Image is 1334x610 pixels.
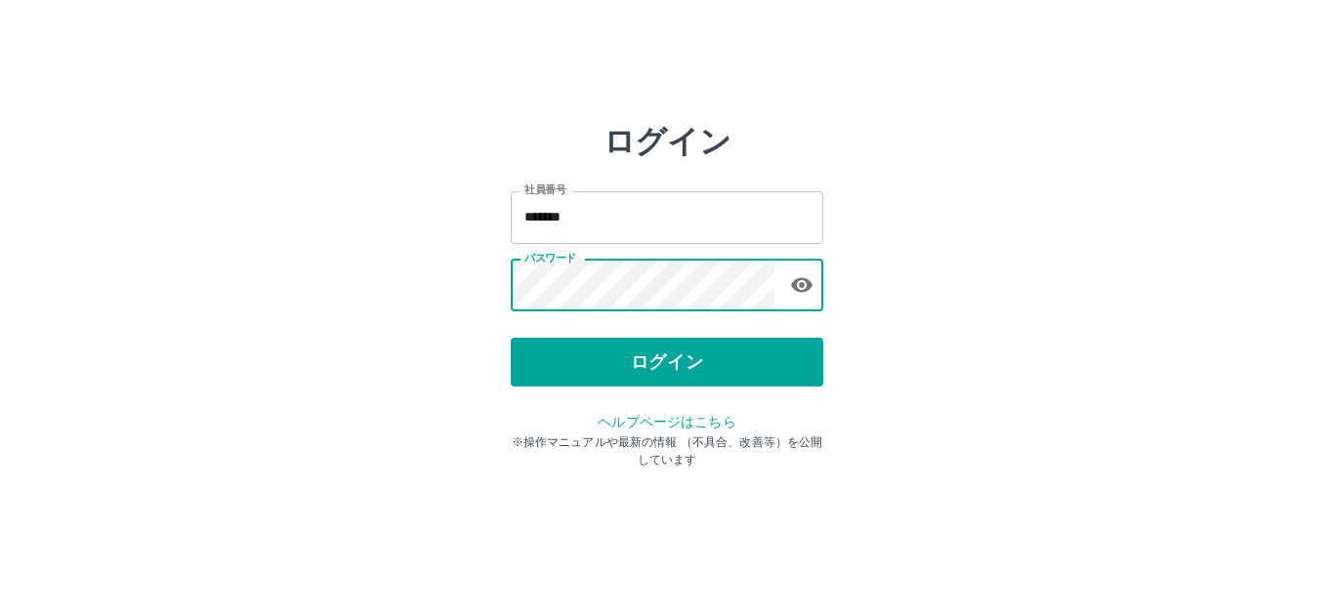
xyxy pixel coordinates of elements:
label: パスワード [524,251,576,265]
h2: ログイン [604,123,731,160]
button: ログイン [511,338,823,386]
label: 社員番号 [524,183,565,197]
p: ※操作マニュアルや最新の情報 （不具合、改善等）を公開しています [511,433,823,468]
a: ヘルプページはこちら [598,414,735,429]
